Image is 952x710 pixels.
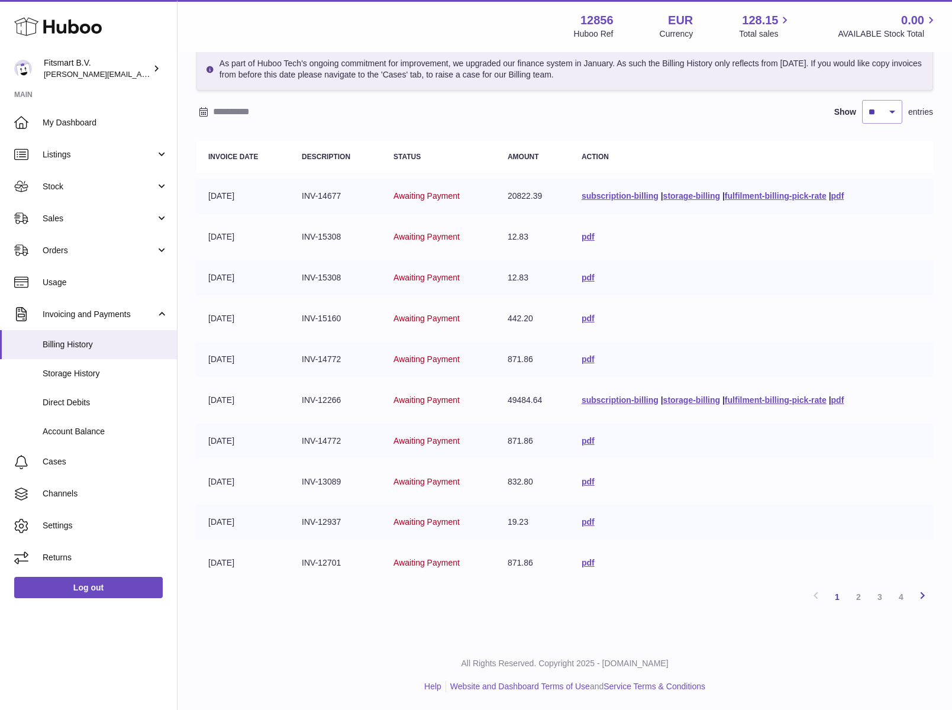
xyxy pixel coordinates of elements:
a: pdf [582,436,595,446]
a: subscription-billing [582,191,659,201]
span: Awaiting Payment [393,477,460,486]
span: AVAILABLE Stock Total [838,28,938,40]
a: fulfilment-billing-pick-rate [725,191,827,201]
a: pdf [831,191,844,201]
span: Storage History [43,368,168,379]
span: Awaiting Payment [393,314,460,323]
span: entries [908,106,933,118]
a: storage-billing [663,191,720,201]
a: pdf [582,232,595,241]
a: Log out [14,577,163,598]
td: INV-14677 [290,179,382,214]
li: and [446,681,705,692]
span: Listings [43,149,156,160]
span: Usage [43,277,168,288]
label: Show [834,106,856,118]
a: 3 [869,586,890,608]
a: Help [424,682,441,691]
strong: Description [302,153,350,161]
span: | [722,191,725,201]
td: [DATE] [196,546,290,580]
td: [DATE] [196,383,290,418]
span: Awaiting Payment [393,517,460,527]
td: 442.20 [496,301,570,336]
td: INV-14772 [290,342,382,377]
span: Orders [43,245,156,256]
strong: 12856 [580,12,614,28]
a: fulfilment-billing-pick-rate [725,395,827,405]
span: Settings [43,520,168,531]
a: 2 [848,586,869,608]
td: 871.86 [496,342,570,377]
td: 20822.39 [496,179,570,214]
span: [PERSON_NAME][EMAIL_ADDRESS][DOMAIN_NAME] [44,69,237,79]
td: 12.83 [496,260,570,295]
span: | [829,191,831,201]
span: | [829,395,831,405]
td: INV-13089 [290,464,382,499]
a: 1 [827,586,848,608]
strong: Action [582,153,609,161]
td: [DATE] [196,424,290,459]
span: | [661,191,663,201]
a: 4 [890,586,912,608]
span: 0.00 [901,12,924,28]
span: Channels [43,488,168,499]
span: Returns [43,552,168,563]
span: Awaiting Payment [393,273,460,282]
div: Currency [660,28,693,40]
strong: Invoice Date [208,153,258,161]
div: Huboo Ref [574,28,614,40]
a: pdf [582,273,595,282]
td: [DATE] [196,342,290,377]
span: Awaiting Payment [393,395,460,405]
a: subscription-billing [582,395,659,405]
a: storage-billing [663,395,720,405]
p: All Rights Reserved. Copyright 2025 - [DOMAIN_NAME] [187,658,943,669]
td: 832.80 [496,464,570,499]
td: 871.86 [496,424,570,459]
span: | [722,395,725,405]
td: [DATE] [196,179,290,214]
span: Awaiting Payment [393,436,460,446]
span: Invoicing and Payments [43,309,156,320]
td: INV-15308 [290,220,382,254]
a: pdf [582,477,595,486]
span: Billing History [43,339,168,350]
td: INV-15308 [290,260,382,295]
span: Direct Debits [43,397,168,408]
a: pdf [831,395,844,405]
strong: Status [393,153,421,161]
span: Cases [43,456,168,467]
td: [DATE] [196,464,290,499]
a: Service Terms & Conditions [604,682,705,691]
td: INV-12266 [290,383,382,418]
div: Fitsmart B.V. [44,57,150,80]
td: 12.83 [496,220,570,254]
td: [DATE] [196,301,290,336]
span: Sales [43,213,156,224]
span: Awaiting Payment [393,558,460,567]
a: Website and Dashboard Terms of Use [450,682,590,691]
div: As part of Huboo Tech's ongoing commitment for improvement, we upgraded our finance system in Jan... [196,48,933,91]
a: pdf [582,517,595,527]
span: Awaiting Payment [393,191,460,201]
span: Awaiting Payment [393,232,460,241]
td: INV-12937 [290,505,382,540]
span: Total sales [739,28,792,40]
strong: Amount [508,153,539,161]
td: 871.86 [496,546,570,580]
td: INV-12701 [290,546,382,580]
span: Awaiting Payment [393,354,460,364]
span: 128.15 [742,12,778,28]
a: pdf [582,314,595,323]
td: [DATE] [196,260,290,295]
span: Account Balance [43,426,168,437]
td: [DATE] [196,220,290,254]
td: INV-14772 [290,424,382,459]
img: jonathan@leaderoo.com [14,60,32,78]
span: My Dashboard [43,117,168,128]
td: INV-15160 [290,301,382,336]
span: | [661,395,663,405]
td: 19.23 [496,505,570,540]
